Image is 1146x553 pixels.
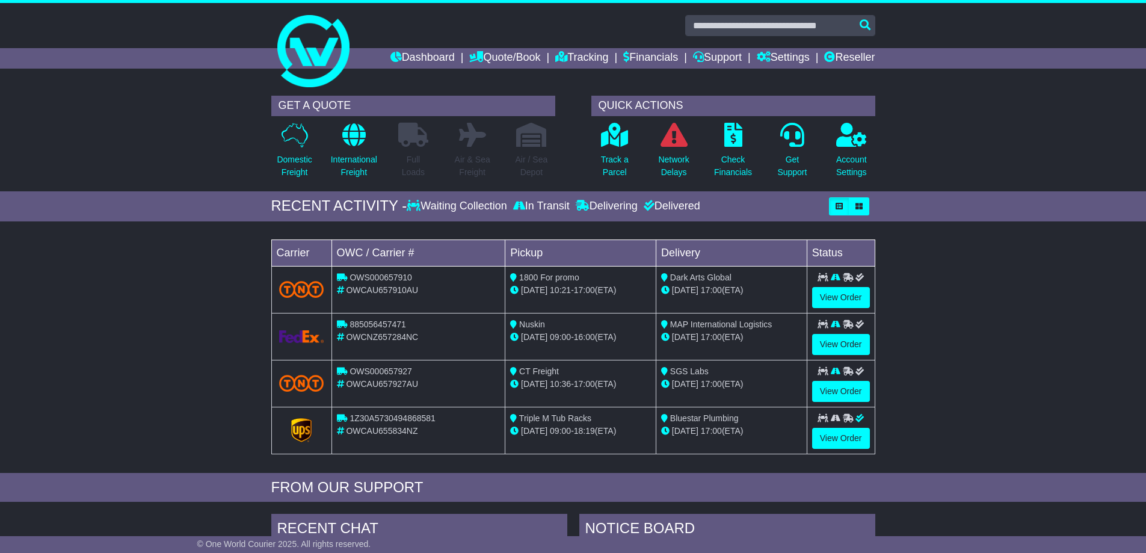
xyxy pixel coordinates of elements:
[407,200,510,213] div: Waiting Collection
[672,426,698,436] span: [DATE]
[812,334,870,355] a: View Order
[573,200,641,213] div: Delivering
[271,96,555,116] div: GET A QUOTE
[713,122,753,185] a: CheckFinancials
[600,122,629,185] a: Track aParcel
[350,320,405,329] span: 885056457471
[346,426,417,436] span: OWCAU655834NZ
[279,330,324,343] img: GetCarrierServiceLogo
[519,413,591,423] span: Triple M Tub Racks
[670,273,732,282] span: Dark Arts Global
[812,428,870,449] a: View Order
[521,285,547,295] span: [DATE]
[331,153,377,179] p: International Freight
[574,332,595,342] span: 16:00
[346,285,418,295] span: OWCAU657910AU
[672,332,698,342] span: [DATE]
[555,48,608,69] a: Tracking
[701,379,722,389] span: 17:00
[824,48,875,69] a: Reseller
[658,153,689,179] p: Network Delays
[350,273,412,282] span: OWS000657910
[521,426,547,436] span: [DATE]
[330,122,378,185] a: InternationalFreight
[693,48,742,69] a: Support
[350,366,412,376] span: OWS000657927
[550,285,571,295] span: 10:21
[670,413,739,423] span: Bluestar Plumbing
[670,366,709,376] span: SGS Labs
[661,425,802,437] div: (ETA)
[276,122,312,185] a: DomesticFreight
[510,200,573,213] div: In Transit
[777,122,807,185] a: GetSupport
[836,153,867,179] p: Account Settings
[271,239,331,266] td: Carrier
[197,539,371,549] span: © One World Courier 2025. All rights reserved.
[271,479,875,496] div: FROM OUR SUPPORT
[701,426,722,436] span: 17:00
[812,287,870,308] a: View Order
[623,48,678,69] a: Financials
[641,200,700,213] div: Delivered
[601,153,629,179] p: Track a Parcel
[277,153,312,179] p: Domestic Freight
[279,281,324,297] img: TNT_Domestic.png
[519,320,545,329] span: Nuskin
[661,331,802,344] div: (ETA)
[505,239,656,266] td: Pickup
[550,426,571,436] span: 09:00
[271,197,407,215] div: RECENT ACTIVITY -
[574,426,595,436] span: 18:19
[398,153,428,179] p: Full Loads
[469,48,540,69] a: Quote/Book
[346,332,418,342] span: OWCNZ657284NC
[271,514,567,546] div: RECENT CHAT
[714,153,752,179] p: Check Financials
[670,320,772,329] span: MAP International Logistics
[510,378,651,391] div: - (ETA)
[521,379,547,389] span: [DATE]
[291,418,312,442] img: GetCarrierServiceLogo
[346,379,418,389] span: OWCAU657927AU
[550,332,571,342] span: 09:00
[701,285,722,295] span: 17:00
[510,425,651,437] div: - (ETA)
[510,331,651,344] div: - (ETA)
[672,285,698,295] span: [DATE]
[591,96,875,116] div: QUICK ACTIONS
[672,379,698,389] span: [DATE]
[836,122,867,185] a: AccountSettings
[390,48,455,69] a: Dashboard
[574,285,595,295] span: 17:00
[579,514,875,546] div: NOTICE BOARD
[350,413,435,423] span: 1Z30A5730494868581
[550,379,571,389] span: 10:36
[455,153,490,179] p: Air & Sea Freight
[510,284,651,297] div: - (ETA)
[661,378,802,391] div: (ETA)
[812,381,870,402] a: View Order
[574,379,595,389] span: 17:00
[519,273,579,282] span: 1800 For promo
[661,284,802,297] div: (ETA)
[656,239,807,266] td: Delivery
[519,366,559,376] span: CT Freight
[516,153,548,179] p: Air / Sea Depot
[807,239,875,266] td: Status
[658,122,689,185] a: NetworkDelays
[701,332,722,342] span: 17:00
[331,239,505,266] td: OWC / Carrier #
[757,48,810,69] a: Settings
[521,332,547,342] span: [DATE]
[279,375,324,391] img: TNT_Domestic.png
[777,153,807,179] p: Get Support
